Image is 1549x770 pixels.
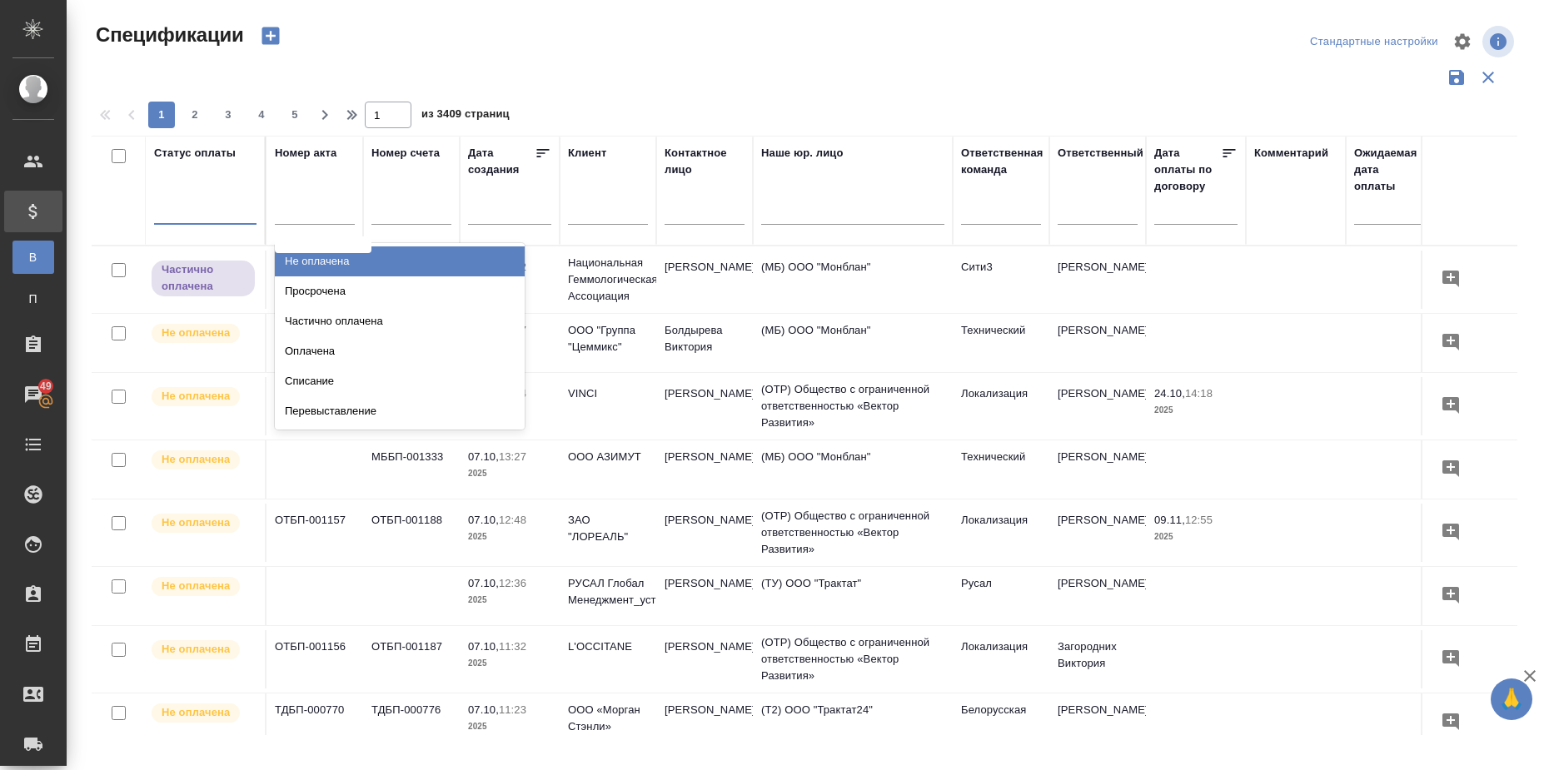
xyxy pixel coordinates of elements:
[1354,145,1421,195] div: Ожидаемая дата оплаты
[468,577,499,589] p: 07.10,
[1306,29,1442,55] div: split button
[499,514,526,526] p: 12:48
[499,577,526,589] p: 12:36
[1185,387,1213,400] p: 14:18
[468,529,551,545] p: 2025
[568,255,648,305] p: Национальная Геммологическая Ассоциация
[1497,682,1526,717] span: 🙏
[665,145,745,178] div: Контактное лицо
[12,282,54,315] a: П
[1154,145,1221,195] div: Дата оплаты по договору
[953,693,1049,752] td: Белорусская
[1049,377,1146,435] td: [PERSON_NAME]
[753,626,953,693] td: (OTP) Общество с ограниченной ответственностью «Вектор Развития»
[275,276,525,306] div: Просрочена
[1049,630,1146,688] td: Загородних Виктория
[162,578,230,594] p: Не оплачена
[753,499,953,566] td: (OTP) Общество с ограниченной ответственностью «Вектор Развития»
[1254,145,1328,161] div: Комментарий
[568,702,648,735] p: ООО «Морган Стэнли»
[248,102,275,128] button: 4
[468,703,499,716] p: 07.10,
[266,630,363,688] td: ОТБП-001156
[499,640,526,653] p: 11:32
[961,145,1043,178] div: Ответственная команда
[363,630,460,688] td: ОТБП-001187
[363,693,460,752] td: ТДБП-000776
[568,638,648,655] p: L'OCCITANE
[248,107,275,123] span: 4
[953,630,1049,688] td: Локализация
[499,703,526,716] p: 11:23
[4,374,62,415] a: 49
[753,373,953,440] td: (OTP) Общество с ограниченной ответственностью «Вектор Развития»
[1472,62,1504,93] button: Сбросить фильтры
[953,377,1049,435] td: Локализация
[215,102,242,128] button: 3
[468,655,551,672] p: 2025
[468,592,551,609] p: 2025
[1049,251,1146,309] td: [PERSON_NAME]
[154,145,236,161] div: Статус оплаты
[182,107,208,123] span: 2
[568,145,606,161] div: Клиент
[953,504,1049,562] td: Локализация
[162,704,230,721] p: Не оплачена
[656,567,753,625] td: [PERSON_NAME]
[275,306,525,336] div: Частично оплачена
[953,251,1049,309] td: Сити3
[275,396,525,426] div: Перевыставление
[468,640,499,653] p: 07.10,
[215,107,242,123] span: 3
[363,504,460,562] td: ОТБП-001188
[753,693,953,752] td: (Т2) ООО "Трактат24"
[92,22,244,48] span: Спецификации
[275,366,525,396] div: Списание
[568,322,648,355] p: ООО "Группа "Цеммикс"
[1154,529,1238,545] p: 2025
[1441,62,1472,93] button: Сохранить фильтры
[162,641,230,658] p: Не оплачена
[656,377,753,435] td: [PERSON_NAME]
[266,377,363,435] td: ОТБП-001158
[568,575,648,609] p: РУСАЛ Глобал Менеджмент_уст
[21,291,46,307] span: П
[1482,26,1517,57] span: Посмотреть информацию
[182,102,208,128] button: 2
[953,440,1049,499] td: Технический
[1154,402,1238,419] p: 2025
[281,107,308,123] span: 5
[953,314,1049,372] td: Технический
[275,336,525,366] div: Оплачена
[30,378,62,395] span: 49
[1442,22,1482,62] span: Настроить таблицу
[12,241,54,274] a: В
[275,145,336,161] div: Номер акта
[656,440,753,499] td: [PERSON_NAME]
[753,567,953,625] td: (ТУ) ООО "Трактат"
[468,465,551,482] p: 2025
[266,504,363,562] td: ОТБП-001157
[21,249,46,266] span: В
[761,145,844,161] div: Наше юр. лицо
[656,251,753,309] td: [PERSON_NAME]
[468,145,535,178] div: Дата создания
[499,450,526,463] p: 13:27
[468,718,551,735] p: 2025
[281,102,308,128] button: 5
[1058,145,1143,161] div: Ответственный
[162,325,230,341] p: Не оплачена
[162,514,230,531] p: Не оплачена
[753,251,953,309] td: (МБ) ООО "Монблан"
[1049,693,1146,752] td: [PERSON_NAME]
[656,314,753,372] td: Болдырева Виктория
[275,246,525,276] div: Не оплачена
[162,451,230,468] p: Не оплачена
[1491,678,1532,720] button: 🙏
[568,512,648,545] p: ЗАО "ЛОРЕАЛЬ"
[953,567,1049,625] td: Русал
[1185,514,1213,526] p: 12:55
[468,450,499,463] p: 07.10,
[421,104,510,128] span: из 3409 страниц
[363,440,460,499] td: МББП-001333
